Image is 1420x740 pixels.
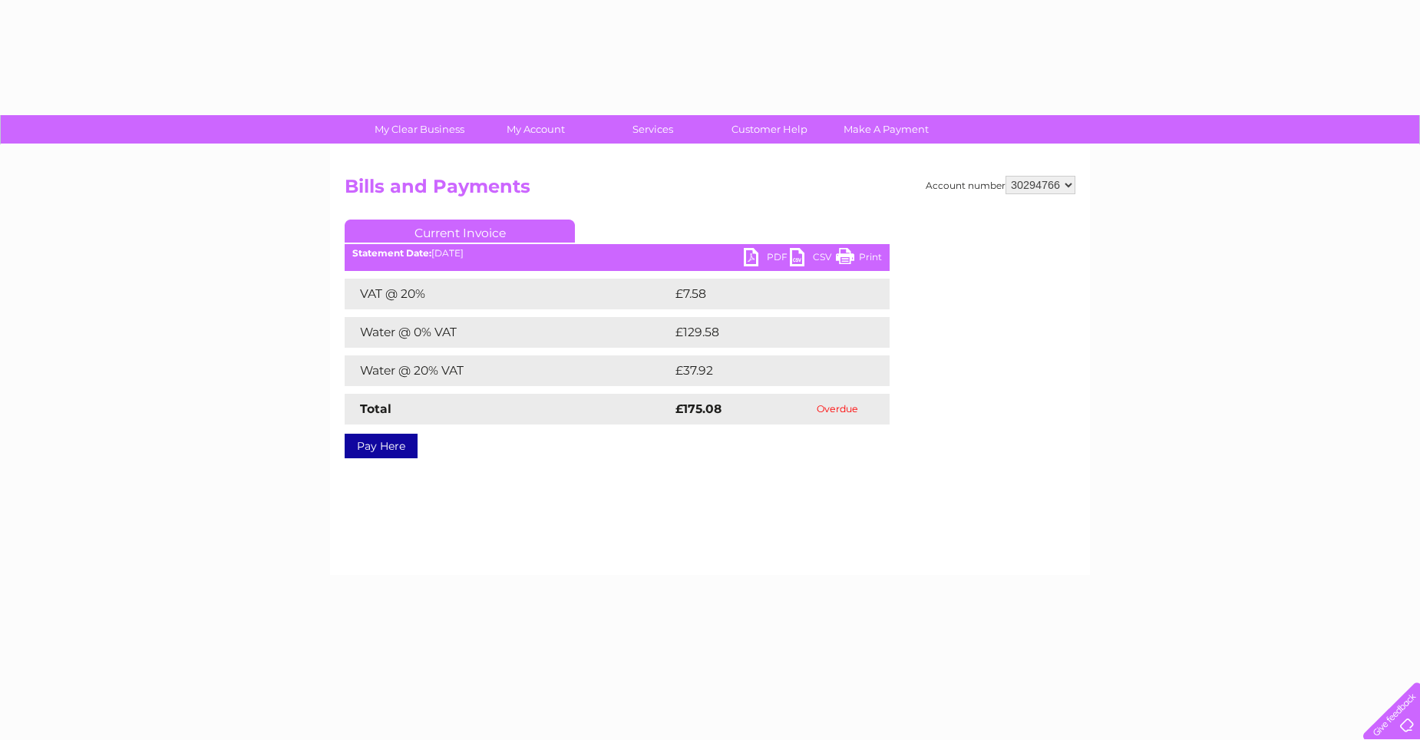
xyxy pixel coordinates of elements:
a: Pay Here [345,434,418,458]
td: VAT @ 20% [345,279,672,309]
td: Overdue [785,394,890,425]
a: Make A Payment [823,115,949,144]
td: £129.58 [672,317,861,348]
h2: Bills and Payments [345,176,1075,205]
a: Print [836,248,882,270]
td: Water @ 0% VAT [345,317,672,348]
td: £7.58 [672,279,854,309]
td: Water @ 20% VAT [345,355,672,386]
div: [DATE] [345,248,890,259]
a: PDF [744,248,790,270]
div: Account number [926,176,1075,194]
a: My Account [473,115,599,144]
a: CSV [790,248,836,270]
strong: Total [360,401,391,416]
a: Current Invoice [345,220,575,243]
b: Statement Date: [352,247,431,259]
a: Customer Help [706,115,833,144]
a: Services [589,115,716,144]
a: My Clear Business [356,115,483,144]
td: £37.92 [672,355,858,386]
strong: £175.08 [675,401,722,416]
